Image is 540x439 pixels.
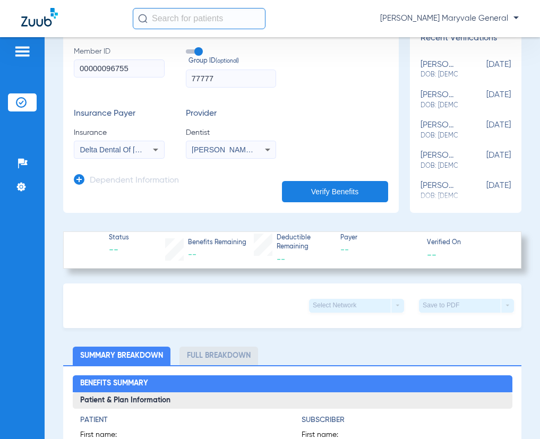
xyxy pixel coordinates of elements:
[216,57,239,66] small: (optional)
[80,415,284,426] h4: Patient
[421,151,458,170] div: [PERSON_NAME] mhene
[458,60,511,80] span: [DATE]
[179,347,258,365] li: Full Breakdown
[421,161,458,171] span: DOB: [DEMOGRAPHIC_DATA]
[421,131,458,141] span: DOB: [DEMOGRAPHIC_DATA]
[74,109,165,119] h3: Insurance Payer
[421,90,458,110] div: [PERSON_NAME]
[421,60,458,80] div: [PERSON_NAME]
[421,101,458,110] span: DOB: [DEMOGRAPHIC_DATA]
[458,90,511,110] span: [DATE]
[380,13,519,24] span: [PERSON_NAME] Maryvale General
[80,145,175,154] span: Delta Dental Of [US_STATE]
[410,33,522,44] h3: Recent Verifications
[458,151,511,170] span: [DATE]
[138,14,148,23] img: Search Icon
[421,181,458,201] div: [PERSON_NAME]
[302,415,505,426] h4: Subscriber
[186,109,277,119] h3: Provider
[21,8,58,27] img: Zuub Logo
[90,176,179,186] h3: Dependent Information
[188,57,277,66] span: Group ID
[73,392,512,409] h3: Patient & Plan Information
[109,244,129,257] span: --
[277,234,331,252] span: Deductible Remaining
[188,251,196,259] span: --
[14,45,31,58] img: hamburger-icon
[427,249,436,260] span: --
[277,255,285,264] span: --
[487,388,540,439] iframe: Chat Widget
[109,234,129,243] span: Status
[340,234,418,243] span: Payer
[74,59,165,78] input: Member ID
[427,238,504,248] span: Verified On
[192,145,296,154] span: [PERSON_NAME] 1235410119
[186,127,277,138] span: Dentist
[74,127,165,138] span: Insurance
[421,120,458,140] div: [PERSON_NAME]
[282,181,388,202] button: Verify Benefits
[188,238,246,248] span: Benefits Remaining
[458,181,511,201] span: [DATE]
[73,347,170,365] li: Summary Breakdown
[458,120,511,140] span: [DATE]
[421,70,458,80] span: DOB: [DEMOGRAPHIC_DATA]
[74,46,165,88] label: Member ID
[340,244,418,257] span: --
[133,8,265,29] input: Search for patients
[73,375,512,392] h2: Benefits Summary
